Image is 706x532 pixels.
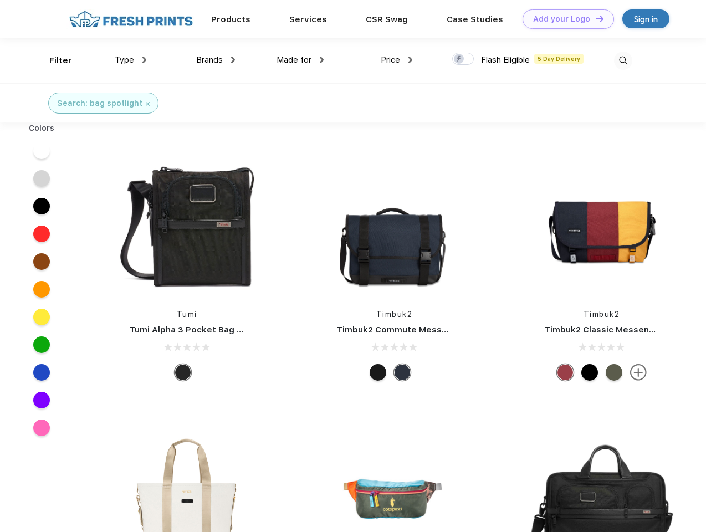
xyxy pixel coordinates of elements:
[533,14,590,24] div: Add your Logo
[277,55,311,65] span: Made for
[177,310,197,319] a: Tumi
[146,102,150,106] img: filter_cancel.svg
[66,9,196,29] img: fo%20logo%202.webp
[528,150,676,298] img: func=resize&h=266
[394,364,411,381] div: Eco Nautical
[408,57,412,63] img: dropdown.png
[115,55,134,65] span: Type
[534,54,584,64] span: 5 Day Delivery
[21,122,63,134] div: Colors
[606,364,622,381] div: Eco Army
[57,98,142,109] div: Search: bag spotlight
[49,54,72,67] div: Filter
[231,57,235,63] img: dropdown.png
[142,57,146,63] img: dropdown.png
[614,52,632,70] img: desktop_search.svg
[370,364,386,381] div: Eco Black
[596,16,603,22] img: DT
[545,325,682,335] a: Timbuk2 Classic Messenger Bag
[557,364,574,381] div: Eco Bookish
[196,55,223,65] span: Brands
[634,13,658,25] div: Sign in
[113,150,260,298] img: func=resize&h=266
[581,364,598,381] div: Eco Black
[320,150,468,298] img: func=resize&h=266
[175,364,191,381] div: Black
[584,310,620,319] a: Timbuk2
[381,55,400,65] span: Price
[337,325,485,335] a: Timbuk2 Commute Messenger Bag
[130,325,259,335] a: Tumi Alpha 3 Pocket Bag Small
[481,55,530,65] span: Flash Eligible
[376,310,413,319] a: Timbuk2
[630,364,647,381] img: more.svg
[211,14,250,24] a: Products
[622,9,669,28] a: Sign in
[320,57,324,63] img: dropdown.png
